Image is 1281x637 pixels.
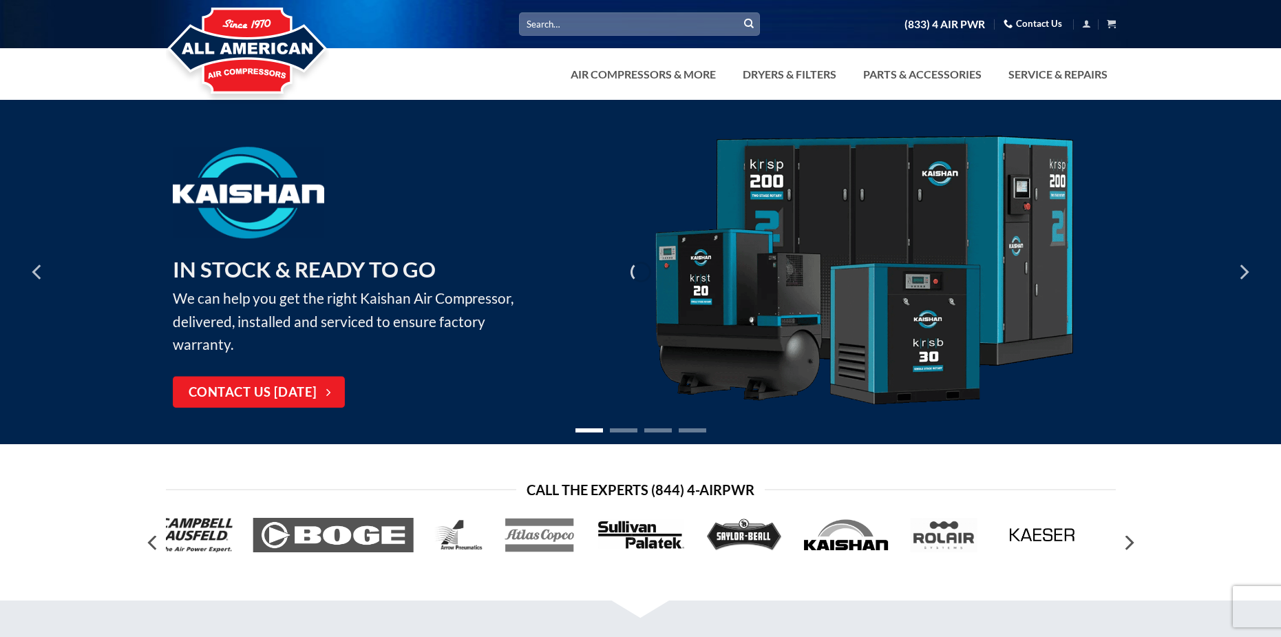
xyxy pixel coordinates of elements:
[739,14,759,34] button: Submit
[25,238,50,306] button: Previous
[519,12,760,35] input: Search…
[562,61,724,88] a: Air Compressors & More
[855,61,990,88] a: Parts & Accessories
[1107,15,1116,32] a: View cart
[527,479,754,501] span: Call the Experts (844) 4-AirPwr
[1000,61,1116,88] a: Service & Repairs
[173,253,534,356] p: We can help you get the right Kaishan Air Compressor, delivered, installed and serviced to ensure...
[575,428,603,432] li: Page dot 1
[904,12,985,36] a: (833) 4 AIR PWR
[644,428,672,432] li: Page dot 3
[173,147,324,238] img: Kaishan
[650,136,1077,409] img: Kaishan
[173,377,345,408] a: Contact Us [DATE]
[173,256,436,282] strong: IN STOCK & READY TO GO
[610,428,637,432] li: Page dot 2
[141,530,166,556] button: Previous
[1004,13,1062,34] a: Contact Us
[1231,238,1256,306] button: Next
[1116,530,1141,556] button: Next
[189,383,317,403] span: Contact Us [DATE]
[1082,15,1091,32] a: Login
[679,428,706,432] li: Page dot 4
[734,61,845,88] a: Dryers & Filters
